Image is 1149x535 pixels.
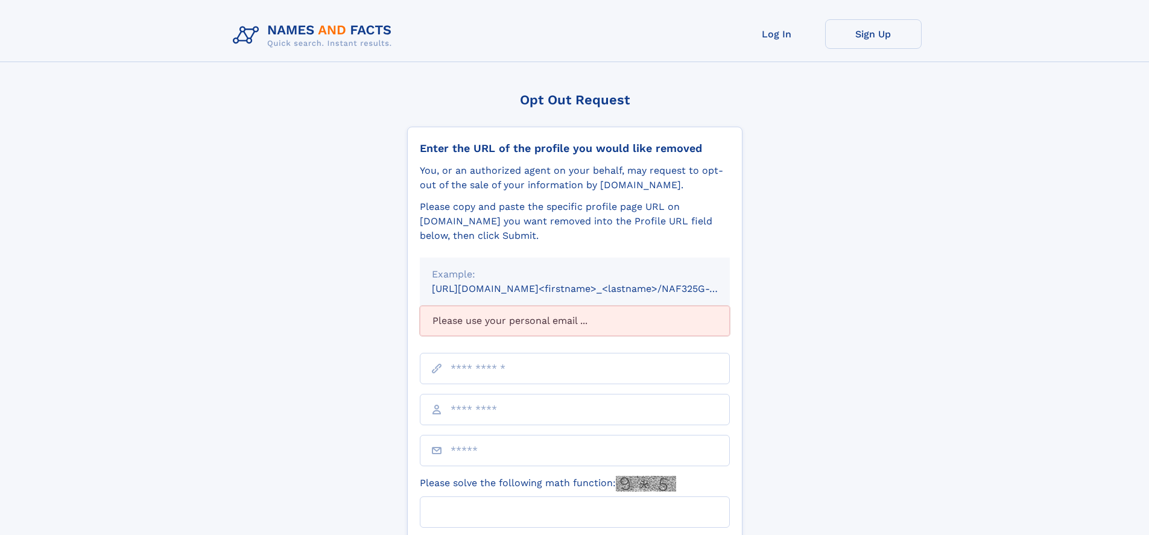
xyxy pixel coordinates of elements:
a: Sign Up [825,19,922,49]
div: You, or an authorized agent on your behalf, may request to opt-out of the sale of your informatio... [420,163,730,192]
a: Log In [729,19,825,49]
div: Opt Out Request [407,92,742,107]
div: Example: [432,267,718,282]
label: Please solve the following math function: [420,476,676,492]
div: Please use your personal email ... [420,306,730,336]
small: [URL][DOMAIN_NAME]<firstname>_<lastname>/NAF325G-xxxxxxxx [432,283,753,294]
div: Enter the URL of the profile you would like removed [420,142,730,155]
img: Logo Names and Facts [228,19,402,52]
div: Please copy and paste the specific profile page URL on [DOMAIN_NAME] you want removed into the Pr... [420,200,730,243]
